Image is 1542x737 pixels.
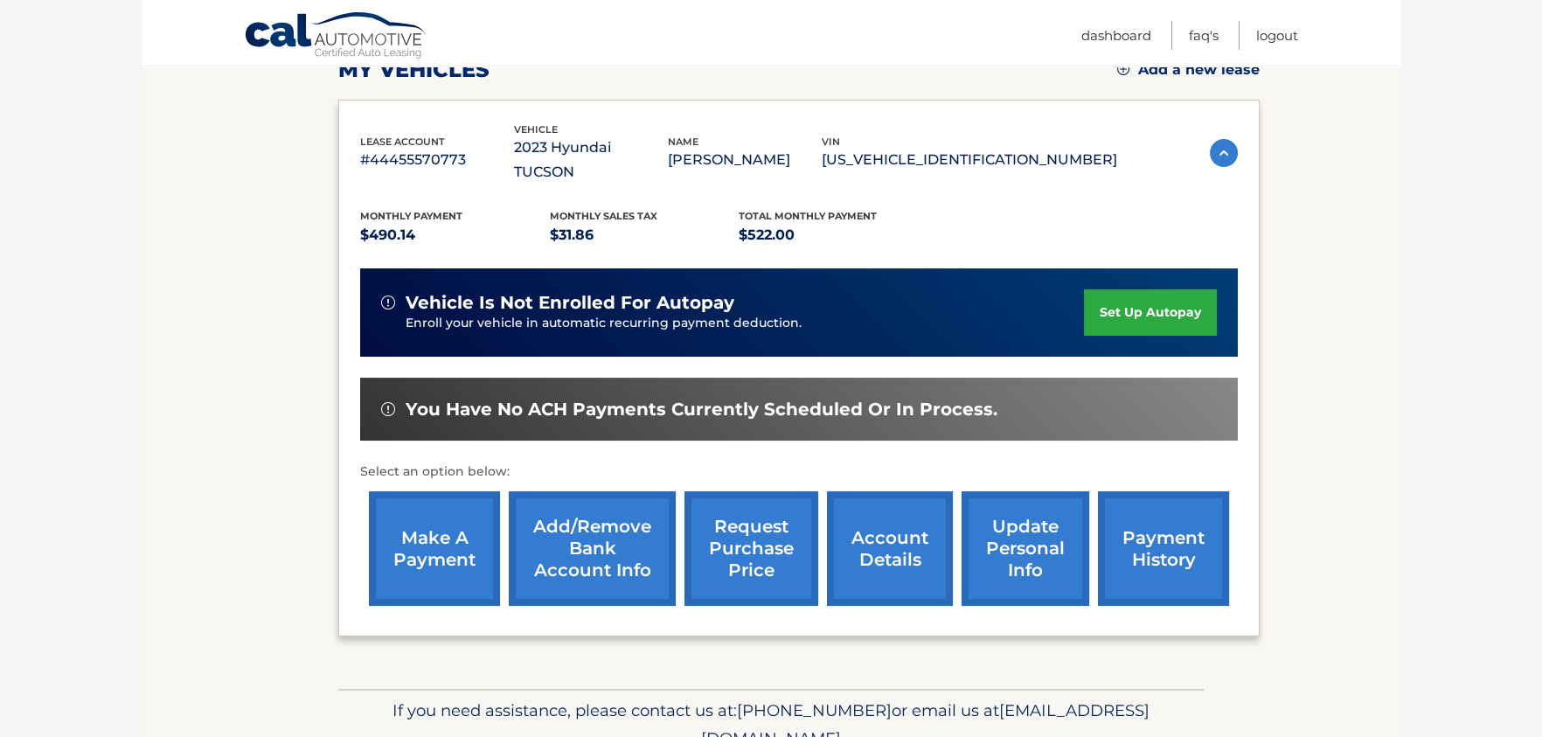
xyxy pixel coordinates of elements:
p: [US_VEHICLE_IDENTIFICATION_NUMBER] [822,148,1117,172]
span: Monthly sales Tax [550,210,657,222]
p: $490.14 [360,223,550,247]
a: payment history [1098,491,1229,606]
p: $522.00 [739,223,928,247]
p: Select an option below: [360,462,1238,483]
p: $31.86 [550,223,740,247]
h2: my vehicles [338,57,490,83]
img: add.svg [1117,63,1129,75]
img: alert-white.svg [381,402,395,416]
a: Add a new lease [1117,61,1260,79]
a: account details [827,491,953,606]
span: vin [822,136,840,148]
span: vehicle is not enrolled for autopay [406,292,734,314]
a: update personal info [962,491,1089,606]
p: 2023 Hyundai TUCSON [514,136,668,184]
span: name [668,136,698,148]
a: Logout [1256,21,1298,50]
p: Enroll your vehicle in automatic recurring payment deduction. [406,314,1084,333]
a: set up autopay [1084,289,1217,336]
span: lease account [360,136,445,148]
a: Dashboard [1081,21,1151,50]
a: request purchase price [684,491,818,606]
span: vehicle [514,123,558,136]
a: make a payment [369,491,500,606]
a: FAQ's [1189,21,1219,50]
img: alert-white.svg [381,295,395,309]
span: You have no ACH payments currently scheduled or in process. [406,399,997,421]
a: Add/Remove bank account info [509,491,676,606]
p: [PERSON_NAME] [668,148,822,172]
a: Cal Automotive [244,11,427,62]
span: [PHONE_NUMBER] [737,700,892,720]
span: Total Monthly Payment [739,210,877,222]
span: Monthly Payment [360,210,462,222]
p: #44455570773 [360,148,514,172]
img: accordion-active.svg [1210,139,1238,167]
